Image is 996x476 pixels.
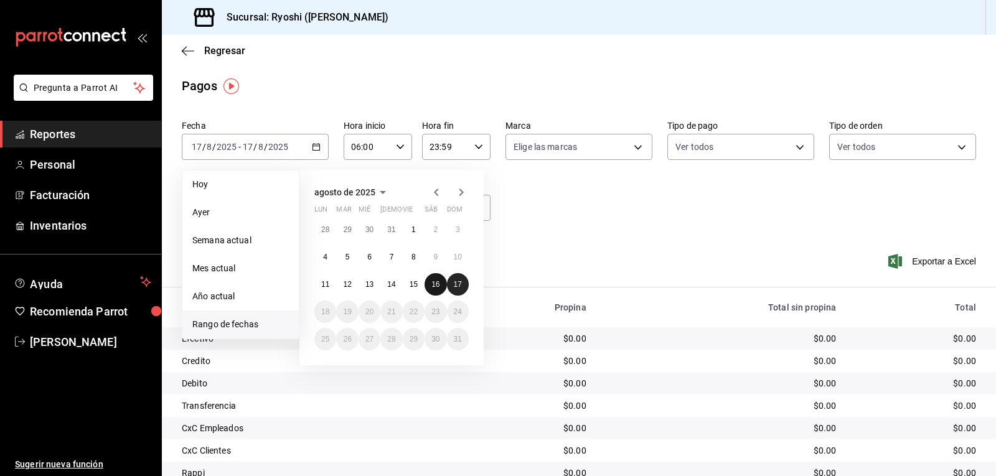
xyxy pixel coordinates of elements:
[410,335,418,343] abbr: 29 de agosto de 2025
[667,121,814,130] label: Tipo de pago
[191,142,202,152] input: --
[359,246,380,268] button: 6 de agosto de 2025
[606,377,837,390] div: $0.00
[365,225,374,234] abbr: 30 de julio de 2025
[410,307,418,316] abbr: 22 de agosto de 2025
[403,218,425,241] button: 1 de agosto de 2025
[258,142,264,152] input: --
[380,246,402,268] button: 7 de agosto de 2025
[431,335,439,343] abbr: 30 de agosto de 2025
[856,302,976,312] div: Total
[380,301,402,323] button: 21 de agosto de 2025
[359,328,380,350] button: 27 de agosto de 2025
[344,121,412,130] label: Hora inicio
[459,302,586,312] div: Propina
[454,253,462,261] abbr: 10 de agosto de 2025
[314,218,336,241] button: 28 de julio de 2025
[606,444,837,457] div: $0.00
[216,142,237,152] input: ----
[204,45,245,57] span: Regresar
[403,328,425,350] button: 29 de agosto de 2025
[387,335,395,343] abbr: 28 de agosto de 2025
[422,121,491,130] label: Hora fin
[336,328,358,350] button: 26 de agosto de 2025
[454,280,462,289] abbr: 17 de agosto de 2025
[447,328,469,350] button: 31 de agosto de 2025
[433,253,438,261] abbr: 9 de agosto de 2025
[837,141,875,153] span: Ver todos
[425,301,446,323] button: 23 de agosto de 2025
[359,301,380,323] button: 20 de agosto de 2025
[365,307,374,316] abbr: 20 de agosto de 2025
[182,399,439,412] div: Transferencia
[343,280,351,289] abbr: 12 de agosto de 2025
[891,254,976,269] button: Exportar a Excel
[30,126,151,142] span: Reportes
[321,335,329,343] abbr: 25 de agosto de 2025
[30,303,151,320] span: Recomienda Parrot
[30,156,151,173] span: Personal
[212,142,216,152] span: /
[30,217,151,234] span: Inventarios
[238,142,241,152] span: -
[431,280,439,289] abbr: 16 de agosto de 2025
[182,444,439,457] div: CxC Clientes
[380,328,402,350] button: 28 de agosto de 2025
[829,121,976,130] label: Tipo de orden
[387,280,395,289] abbr: 14 de agosto de 2025
[15,458,151,471] span: Sugerir nueva función
[425,218,446,241] button: 2 de agosto de 2025
[606,399,837,412] div: $0.00
[30,334,151,350] span: [PERSON_NAME]
[336,301,358,323] button: 19 de agosto de 2025
[606,355,837,367] div: $0.00
[359,205,370,218] abbr: miércoles
[367,253,372,261] abbr: 6 de agosto de 2025
[314,246,336,268] button: 4 de agosto de 2025
[34,82,134,95] span: Pregunta a Parrot AI
[314,301,336,323] button: 18 de agosto de 2025
[675,141,713,153] span: Ver todos
[447,301,469,323] button: 24 de agosto de 2025
[411,225,416,234] abbr: 1 de agosto de 2025
[345,253,350,261] abbr: 5 de agosto de 2025
[336,273,358,296] button: 12 de agosto de 2025
[856,355,976,367] div: $0.00
[192,318,289,331] span: Rango de fechas
[314,187,375,197] span: agosto de 2025
[403,246,425,268] button: 8 de agosto de 2025
[192,206,289,219] span: Ayer
[321,307,329,316] abbr: 18 de agosto de 2025
[264,142,268,152] span: /
[314,185,390,200] button: agosto de 2025
[14,75,153,101] button: Pregunta a Parrot AI
[390,253,394,261] abbr: 7 de agosto de 2025
[182,355,439,367] div: Credito
[343,307,351,316] abbr: 19 de agosto de 2025
[606,422,837,434] div: $0.00
[336,218,358,241] button: 29 de julio de 2025
[403,273,425,296] button: 15 de agosto de 2025
[314,328,336,350] button: 25 de agosto de 2025
[606,332,837,345] div: $0.00
[387,307,395,316] abbr: 21 de agosto de 2025
[223,78,239,94] img: Tooltip marker
[182,422,439,434] div: CxC Empleados
[202,142,206,152] span: /
[336,205,351,218] abbr: martes
[137,32,147,42] button: open_drawer_menu
[314,205,327,218] abbr: lunes
[359,218,380,241] button: 30 de julio de 2025
[411,253,416,261] abbr: 8 de agosto de 2025
[336,246,358,268] button: 5 de agosto de 2025
[447,205,463,218] abbr: domingo
[425,246,446,268] button: 9 de agosto de 2025
[433,225,438,234] abbr: 2 de agosto de 2025
[30,274,135,289] span: Ayuda
[431,307,439,316] abbr: 23 de agosto de 2025
[425,328,446,350] button: 30 de agosto de 2025
[182,121,329,130] label: Fecha
[447,273,469,296] button: 17 de agosto de 2025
